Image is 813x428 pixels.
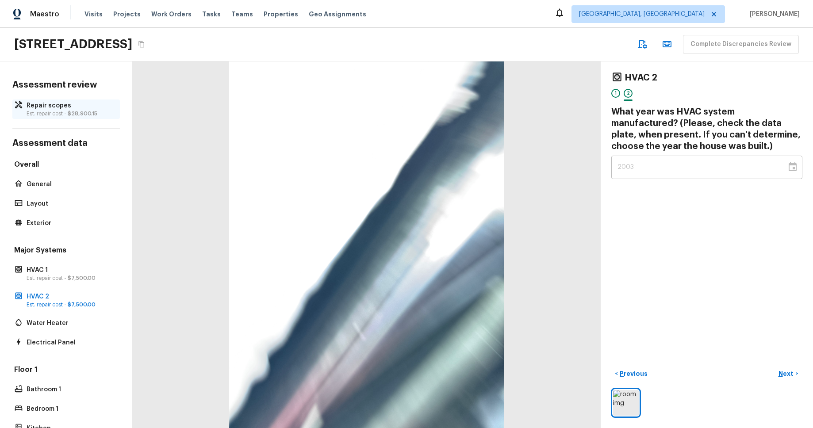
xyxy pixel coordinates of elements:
button: Copy Address [136,38,147,50]
span: [PERSON_NAME] [746,10,800,19]
span: [GEOGRAPHIC_DATA], [GEOGRAPHIC_DATA] [579,10,705,19]
p: Est. repair cost - [27,301,115,308]
h4: Assessment data [12,138,120,151]
p: HVAC 2 [27,292,115,301]
img: room img [613,390,639,416]
p: Bedroom 1 [27,405,115,413]
p: Water Heater [27,319,115,328]
span: Properties [264,10,298,19]
span: $7,500.00 [68,275,96,281]
span: Visits [84,10,103,19]
span: Teams [231,10,253,19]
p: Exterior [27,219,115,228]
span: Geo Assignments [309,10,366,19]
p: Est. repair cost - [27,275,115,282]
h2: [STREET_ADDRESS] [14,36,132,52]
p: Next [778,369,795,378]
button: Next> [774,367,802,381]
span: Maestro [30,10,59,19]
h4: What year was HVAC system manufactured? (Please, check the data plate, when present. If you can't... [611,106,802,152]
p: Electrical Panel [27,338,115,347]
p: HVAC 1 [27,266,115,275]
p: General [27,180,115,189]
p: Layout [27,199,115,208]
button: <Previous [611,367,651,381]
span: Year [617,164,634,170]
span: Tasks [202,11,221,17]
span: $7,500.00 [68,302,96,307]
p: Bathroom 1 [27,385,115,394]
span: $28,900.15 [68,111,97,116]
p: Repair scopes [27,101,115,110]
h5: Overall [12,160,120,171]
p: Previous [618,369,648,378]
h5: Floor 1 [12,365,120,376]
h4: Assessment review [12,79,120,91]
span: Projects [113,10,141,19]
h5: Major Systems [12,245,120,257]
h4: HVAC 2 [625,72,657,84]
span: Work Orders [151,10,192,19]
div: 2 [624,89,633,98]
div: 1 [611,89,620,98]
p: Est. repair cost - [27,110,115,117]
